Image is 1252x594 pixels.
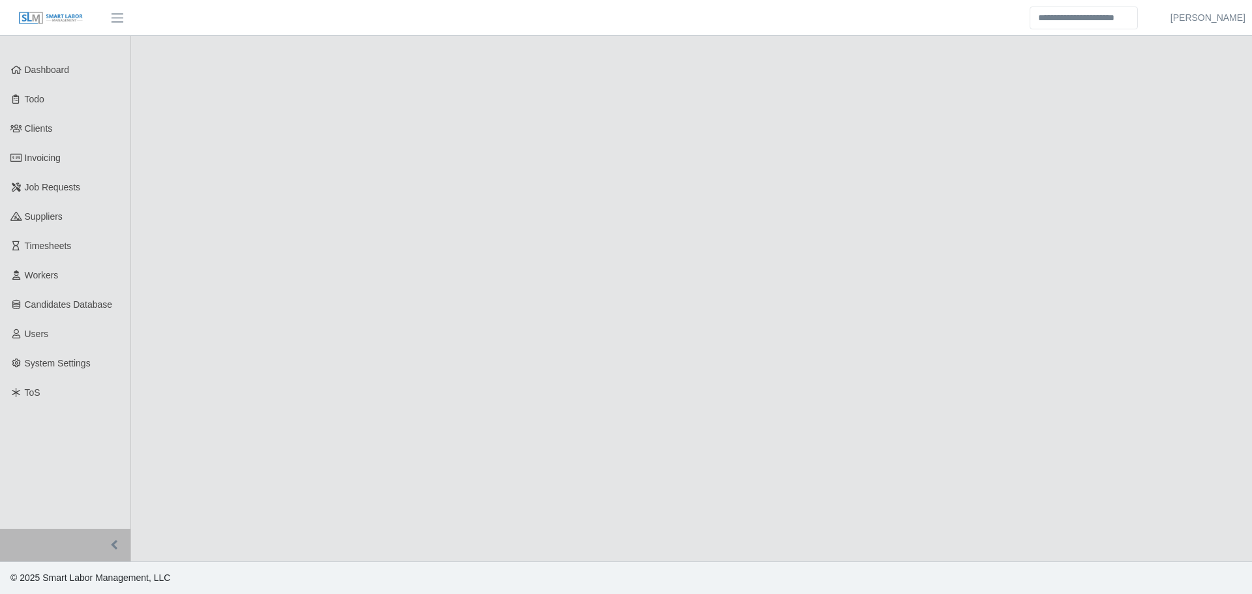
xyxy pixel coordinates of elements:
span: ToS [25,387,40,398]
span: Workers [25,270,59,280]
span: Invoicing [25,153,61,163]
span: © 2025 Smart Labor Management, LLC [10,572,170,583]
span: Todo [25,94,44,104]
input: Search [1030,7,1138,29]
img: SLM Logo [18,11,83,25]
span: Users [25,329,49,339]
span: System Settings [25,358,91,368]
span: Job Requests [25,182,81,192]
a: [PERSON_NAME] [1170,11,1245,25]
span: Candidates Database [25,299,113,310]
span: Dashboard [25,65,70,75]
span: Suppliers [25,211,63,222]
span: Timesheets [25,241,72,251]
span: Clients [25,123,53,134]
